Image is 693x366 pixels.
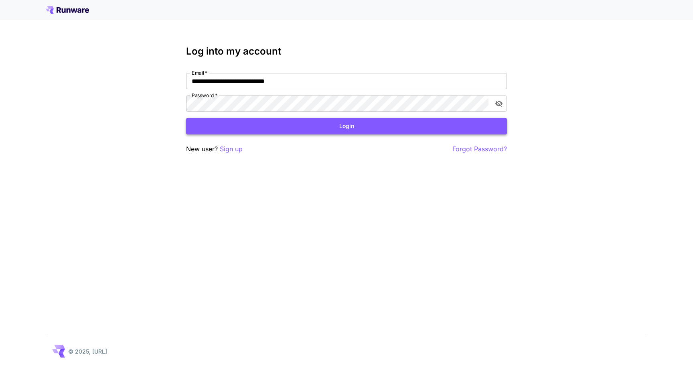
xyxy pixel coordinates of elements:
button: toggle password visibility [492,96,506,111]
p: © 2025, [URL] [68,347,107,356]
button: Forgot Password? [452,144,507,154]
button: Sign up [220,144,243,154]
label: Email [192,69,207,76]
label: Password [192,92,217,99]
h3: Log into my account [186,46,507,57]
button: Login [186,118,507,134]
p: New user? [186,144,243,154]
